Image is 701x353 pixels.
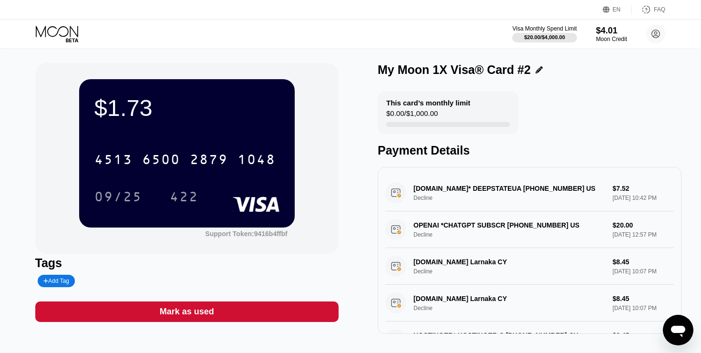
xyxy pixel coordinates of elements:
div: Mark as used [160,306,214,317]
div: Add Tag [38,275,75,287]
div: FAQ [632,5,665,14]
div: Visa Monthly Spend Limit$20.00/$4,000.00 [512,25,577,42]
div: 4513 [94,153,133,168]
div: 422 [163,185,206,208]
div: $20.00 / $4,000.00 [524,34,565,40]
div: 6500 [142,153,180,168]
div: Support Token:9416b4ffbf [205,230,287,238]
div: $0.00 / $1,000.00 [386,109,438,122]
div: 2879 [190,153,228,168]
div: $4.01 [596,26,627,36]
div: 09/25 [87,185,149,208]
div: Add Tag [43,278,69,284]
div: Visa Monthly Spend Limit [512,25,577,32]
div: My Moon 1X Visa® Card #2 [378,63,531,77]
div: 1048 [237,153,276,168]
div: $4.01Moon Credit [596,26,627,42]
div: 4513650028791048 [89,147,281,171]
div: 09/25 [94,190,142,206]
div: EN [603,5,632,14]
div: $1.73 [94,94,279,121]
div: 422 [170,190,198,206]
div: This card’s monthly limit [386,99,470,107]
div: EN [613,6,621,13]
div: Support Token: 9416b4ffbf [205,230,287,238]
iframe: Button to launch messaging window [663,315,693,345]
div: Mark as used [35,301,339,322]
div: Payment Details [378,144,681,157]
div: FAQ [654,6,665,13]
div: Moon Credit [596,36,627,42]
div: Tags [35,256,339,270]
